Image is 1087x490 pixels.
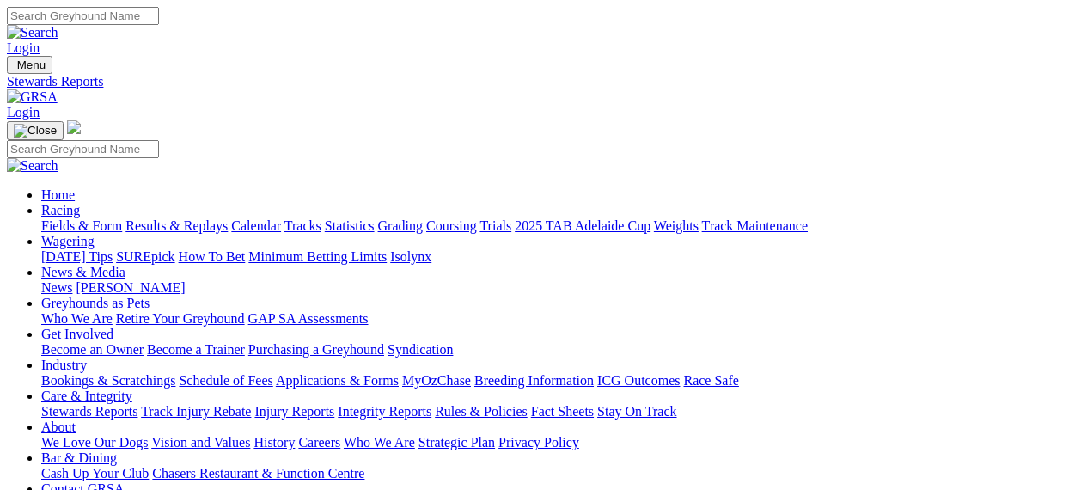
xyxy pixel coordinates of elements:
[152,466,364,481] a: Chasers Restaurant & Function Centre
[7,40,40,55] a: Login
[76,280,185,295] a: [PERSON_NAME]
[390,249,431,264] a: Isolynx
[41,342,144,357] a: Become an Owner
[435,404,528,419] a: Rules & Policies
[41,249,113,264] a: [DATE] Tips
[14,124,57,138] img: Close
[41,435,1080,450] div: About
[7,105,40,119] a: Login
[41,265,125,279] a: News & Media
[378,218,423,233] a: Grading
[41,249,1080,265] div: Wagering
[248,311,369,326] a: GAP SA Assessments
[531,404,594,419] a: Fact Sheets
[284,218,321,233] a: Tracks
[418,435,495,450] a: Strategic Plan
[41,358,87,372] a: Industry
[41,234,95,248] a: Wagering
[702,218,808,233] a: Track Maintenance
[67,120,81,134] img: logo-grsa-white.png
[402,373,471,388] a: MyOzChase
[515,218,650,233] a: 2025 TAB Adelaide Cup
[7,56,52,74] button: Toggle navigation
[147,342,245,357] a: Become a Trainer
[474,373,594,388] a: Breeding Information
[41,311,1080,327] div: Greyhounds as Pets
[338,404,431,419] a: Integrity Reports
[7,25,58,40] img: Search
[276,373,399,388] a: Applications & Forms
[479,218,511,233] a: Trials
[116,311,245,326] a: Retire Your Greyhound
[7,89,58,105] img: GRSA
[498,435,579,450] a: Privacy Policy
[41,404,1080,420] div: Care & Integrity
[41,280,1080,296] div: News & Media
[248,249,387,264] a: Minimum Betting Limits
[41,420,76,434] a: About
[41,404,137,419] a: Stewards Reports
[141,404,251,419] a: Track Injury Rebate
[388,342,453,357] a: Syndication
[41,435,148,450] a: We Love Our Dogs
[7,121,64,140] button: Toggle navigation
[41,342,1080,358] div: Get Involved
[41,187,75,202] a: Home
[41,203,80,217] a: Racing
[41,218,1080,234] div: Racing
[41,218,122,233] a: Fields & Form
[41,280,72,295] a: News
[597,373,680,388] a: ICG Outcomes
[231,218,281,233] a: Calendar
[41,466,1080,481] div: Bar & Dining
[254,404,334,419] a: Injury Reports
[7,7,159,25] input: Search
[41,373,175,388] a: Bookings & Scratchings
[344,435,415,450] a: Who We Are
[41,311,113,326] a: Who We Are
[179,373,272,388] a: Schedule of Fees
[41,389,132,403] a: Care & Integrity
[179,249,246,264] a: How To Bet
[597,404,676,419] a: Stay On Track
[41,327,113,341] a: Get Involved
[7,74,1080,89] a: Stewards Reports
[253,435,295,450] a: History
[125,218,228,233] a: Results & Replays
[7,158,58,174] img: Search
[325,218,375,233] a: Statistics
[654,218,699,233] a: Weights
[151,435,250,450] a: Vision and Values
[41,296,150,310] a: Greyhounds as Pets
[17,58,46,71] span: Menu
[41,373,1080,389] div: Industry
[41,466,149,481] a: Cash Up Your Club
[116,249,174,264] a: SUREpick
[683,373,738,388] a: Race Safe
[426,218,477,233] a: Coursing
[7,140,159,158] input: Search
[41,450,117,465] a: Bar & Dining
[298,435,340,450] a: Careers
[248,342,384,357] a: Purchasing a Greyhound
